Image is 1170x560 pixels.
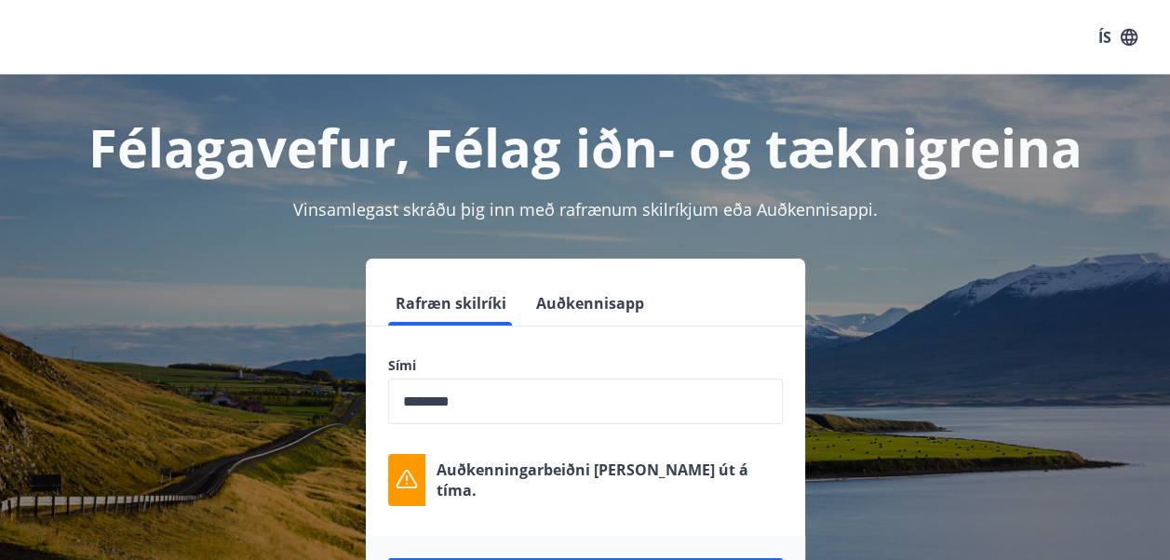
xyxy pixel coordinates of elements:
span: Vinsamlegast skráðu þig inn með rafrænum skilríkjum eða Auðkennisappi. [293,198,878,220]
button: ÍS [1088,20,1148,54]
h1: Félagavefur, Félag iðn- og tæknigreina [22,112,1148,182]
button: Auðkennisapp [529,281,652,326]
p: Auðkenningarbeiðni [PERSON_NAME] út á tíma. [437,460,783,500]
label: Sími [388,356,783,375]
button: Rafræn skilríki [388,281,514,326]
